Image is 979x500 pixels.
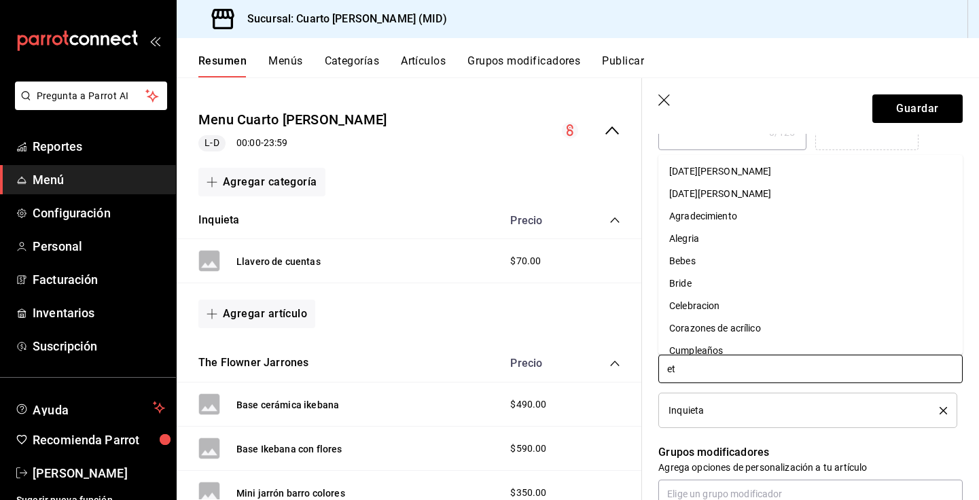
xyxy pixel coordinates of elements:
button: Inquieta [198,213,239,228]
span: Reportes [33,137,165,156]
li: [DATE][PERSON_NAME] [658,183,963,205]
button: collapse-category-row [609,215,620,226]
div: Precio [497,214,584,227]
span: $70.00 [510,254,541,268]
button: Menús [268,54,302,77]
button: Base cerámica ikebana [236,398,339,412]
li: [DATE][PERSON_NAME] [658,160,963,183]
div: 00:00 - 23:59 [198,135,387,151]
span: Pregunta a Parrot AI [37,89,146,103]
li: Corazones de acrílico [658,317,963,340]
button: Pregunta a Parrot AI [15,82,167,110]
p: Agrega opciones de personalización a tu artículo [658,461,963,474]
span: Menú [33,171,165,189]
a: Pregunta a Parrot AI [10,99,167,113]
span: $590.00 [510,442,546,456]
span: $490.00 [510,397,546,412]
span: $350.00 [510,486,546,500]
li: Cumpleaños [658,340,963,362]
button: The Flowner Jarrones [198,355,308,371]
span: Personal [33,237,165,255]
span: Configuración [33,204,165,222]
button: Agregar categoría [198,168,325,196]
button: Agregar artículo [198,300,315,328]
li: Bebes [658,250,963,272]
button: Llavero de cuentas [236,255,321,268]
input: Elige una categoría existente [658,355,963,383]
span: [PERSON_NAME] [33,464,165,482]
span: Recomienda Parrot [33,431,165,449]
span: Facturación [33,270,165,289]
li: Alegria [658,228,963,250]
h3: Sucursal: Cuarto [PERSON_NAME] (MID) [236,11,447,27]
span: Inventarios [33,304,165,322]
li: Celebracion [658,295,963,317]
button: open_drawer_menu [149,35,160,46]
div: Precio [497,357,584,370]
button: Guardar [872,94,963,123]
p: Grupos modificadores [658,444,963,461]
div: navigation tabs [198,54,979,77]
button: Categorías [325,54,380,77]
button: Base Ikebana con flores [236,442,342,456]
button: Grupos modificadores [467,54,580,77]
button: Resumen [198,54,247,77]
div: collapse-menu-row [177,99,642,162]
button: Publicar [602,54,644,77]
button: Menu Cuarto [PERSON_NAME] [198,110,387,130]
span: Inquieta [669,406,704,415]
li: Agradecimiento [658,205,963,228]
button: Mini jarrón barro colores [236,486,345,500]
button: delete [930,407,947,414]
button: Artículos [401,54,446,77]
span: Ayuda [33,399,147,416]
span: L-D [199,136,224,150]
li: Bride [658,272,963,295]
span: Suscripción [33,337,165,355]
button: collapse-category-row [609,358,620,369]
